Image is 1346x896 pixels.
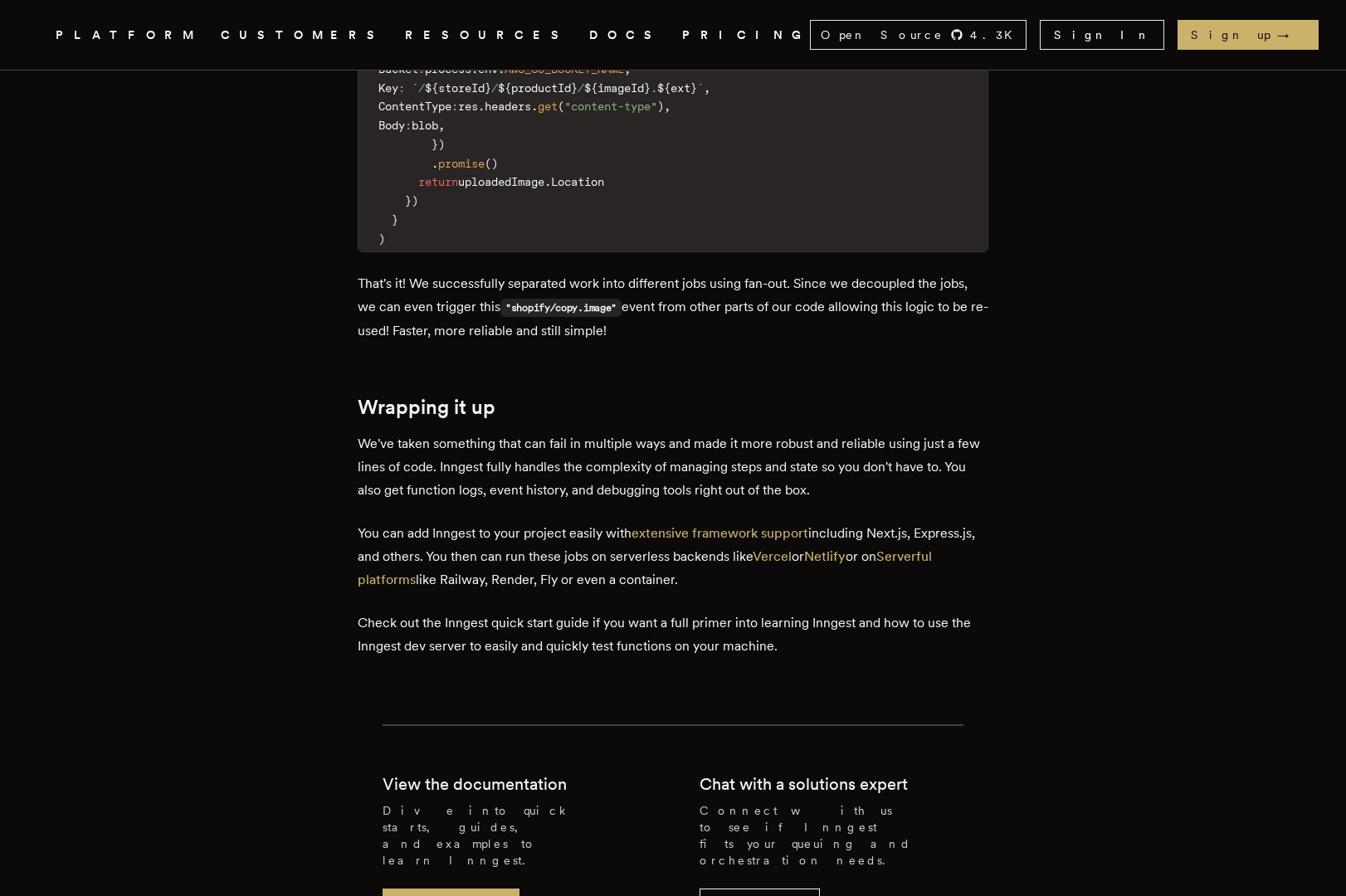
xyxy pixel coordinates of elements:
[358,522,988,592] p: You can add Inngest to your project easily with including Next.js, Express.js, and others. You th...
[378,100,451,113] span: ContentType
[56,25,201,46] button: PLATFORM
[485,100,531,113] span: headers
[383,772,567,796] h2: View the documentation
[432,138,438,151] span: }
[671,81,690,95] span: ext
[438,81,485,95] span: storeId
[432,157,438,170] span: .
[571,81,578,95] span: }
[358,611,988,658] p: Check out the Inngest quick start guide if you want a full primer into learning Inngest and how t...
[358,272,988,343] p: That's it! We successfully separated work into different jobs using fan-out. Since we decoupled t...
[425,81,438,95] span: ${
[491,81,498,95] span: /
[412,119,438,132] span: blob
[657,100,664,113] span: )
[531,100,538,113] span: .
[458,100,478,113] span: res
[578,81,584,95] span: /
[657,81,671,95] span: ${
[425,62,471,75] span: process
[451,100,458,113] span: :
[471,62,478,75] span: .
[970,27,1022,43] span: 4.3 K
[405,119,412,132] span: :
[597,81,644,95] span: imageId
[551,175,604,188] span: Location
[1040,20,1164,50] a: Sign In
[438,138,445,151] span: )
[564,100,657,113] span: "content-type"
[418,81,425,95] span: /
[383,802,646,869] p: Dive into quick starts, guides, and examples to learn Inngest.
[624,62,631,75] span: ,
[405,194,412,207] span: }
[418,62,425,75] span: :
[558,100,564,113] span: (
[498,62,505,75] span: .
[412,81,418,95] span: `
[498,81,511,95] span: ${
[485,81,491,95] span: }
[418,175,458,188] span: return
[511,81,571,95] span: productId
[632,525,808,541] a: extensive framework support
[221,25,385,46] a: CUSTOMERS
[458,175,544,188] span: uploadedImage
[644,81,651,95] span: }
[412,194,418,207] span: )
[538,100,558,113] span: get
[398,81,405,95] span: :
[589,25,662,46] a: DOCS
[500,299,622,317] code: "shopify/copy.image"
[664,100,671,113] span: ,
[485,157,491,170] span: (
[700,802,963,869] p: Connect with us to see if Inngest fits your queuing and orchestration needs.
[753,548,792,564] a: Vercel
[505,62,624,75] span: AWS_S3_BUCKET_NAME
[821,27,944,43] span: Open Source
[378,62,418,75] span: Bucket
[405,25,569,46] button: RESOURCES
[651,81,657,95] span: .
[438,157,485,170] span: promise
[378,232,385,246] span: )
[491,157,498,170] span: )
[697,81,704,95] span: `
[378,81,398,95] span: Key
[682,25,810,46] a: PRICING
[804,548,846,564] a: Netlify
[1178,20,1319,50] a: Sign up
[690,81,697,95] span: }
[478,100,485,113] span: .
[478,62,498,75] span: env
[438,119,445,132] span: ,
[358,432,988,502] p: We've taken something that can fail in multiple ways and made it more robust and reliable using j...
[1277,27,1305,43] span: →
[704,81,710,95] span: ,
[378,119,405,132] span: Body
[392,213,398,226] span: }
[700,772,908,796] h2: Chat with a solutions expert
[358,396,988,419] h2: Wrapping it up
[584,81,597,95] span: ${
[544,175,551,188] span: .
